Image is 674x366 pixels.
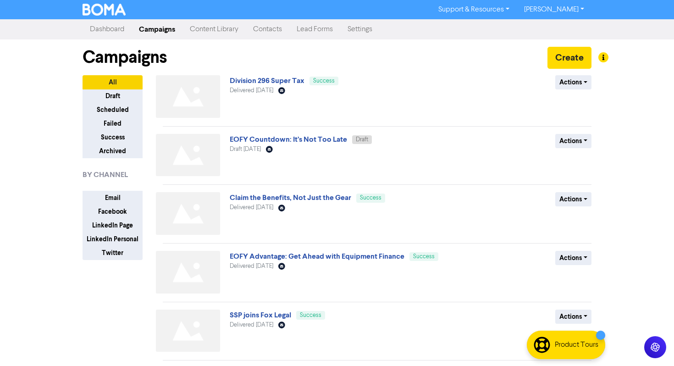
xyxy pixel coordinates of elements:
[230,76,304,85] a: Division 296 Super Tax
[555,192,591,206] button: Actions
[83,232,143,246] button: LinkedIn Personal
[156,134,220,177] img: Not found
[83,130,143,144] button: Success
[230,263,273,269] span: Delivered [DATE]
[300,312,321,318] span: Success
[83,75,143,89] button: All
[83,47,167,68] h1: Campaigns
[556,267,674,366] iframe: Chat Widget
[431,2,517,17] a: Support & Resources
[517,2,591,17] a: [PERSON_NAME]
[83,116,143,131] button: Failed
[230,311,291,320] a: SSP joins Fox Legal
[182,20,246,39] a: Content Library
[132,20,182,39] a: Campaigns
[230,322,273,328] span: Delivered [DATE]
[313,78,335,84] span: Success
[230,252,404,261] a: EOFY Advantage: Get Ahead with Equipment Finance
[246,20,289,39] a: Contacts
[156,75,220,118] img: Not found
[230,205,273,211] span: Delivered [DATE]
[156,192,220,235] img: Not found
[83,144,143,158] button: Archived
[340,20,380,39] a: Settings
[413,254,435,260] span: Success
[360,195,381,201] span: Success
[83,191,143,205] button: Email
[555,251,591,265] button: Actions
[230,193,351,202] a: Claim the Benefits, Not Just the Gear
[555,310,591,324] button: Actions
[156,251,220,294] img: Not found
[83,4,126,16] img: BOMA Logo
[230,146,261,152] span: Draft [DATE]
[83,20,132,39] a: Dashboard
[83,89,143,103] button: Draft
[547,47,591,69] button: Create
[83,169,128,180] span: BY CHANNEL
[289,20,340,39] a: Lead Forms
[156,310,220,352] img: Not found
[83,103,143,117] button: Scheduled
[230,88,273,94] span: Delivered [DATE]
[555,134,591,148] button: Actions
[83,205,143,219] button: Facebook
[356,137,368,143] span: Draft
[555,75,591,89] button: Actions
[83,246,143,260] button: Twitter
[83,218,143,233] button: LinkedIn Page
[230,135,347,144] a: EOFY Countdown: It’s Not Too Late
